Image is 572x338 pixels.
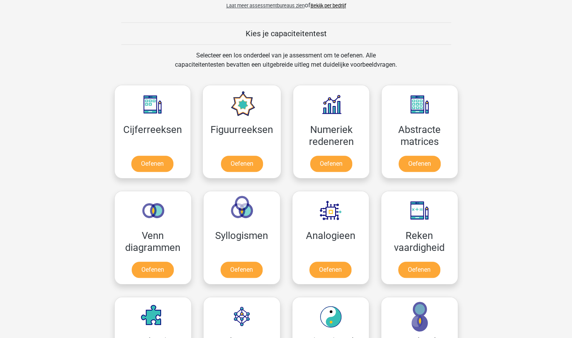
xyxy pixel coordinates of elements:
a: Oefenen [221,262,263,278]
a: Bekijk per bedrijf [311,3,346,8]
div: Selecteer een los onderdeel van je assessment om te oefenen. Alle capaciteitentesten bevatten een... [168,51,404,79]
a: Oefenen [310,156,352,172]
h5: Kies je capaciteitentest [121,29,451,38]
a: Oefenen [309,262,351,278]
a: Oefenen [131,156,173,172]
span: Laat meer assessmentbureaus zien [226,3,305,8]
a: Oefenen [132,262,174,278]
a: Oefenen [221,156,263,172]
a: Oefenen [399,156,441,172]
a: Oefenen [398,262,440,278]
